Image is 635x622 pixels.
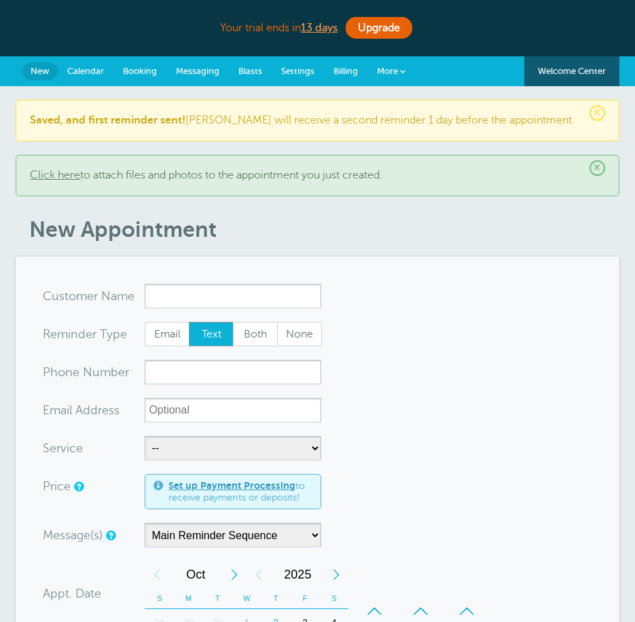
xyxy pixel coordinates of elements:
a: Simple templates and custom messages will use the reminder schedule set under Settings > Reminder... [106,531,114,540]
a: Billing [324,56,367,86]
a: Booking [113,56,166,86]
a: New [22,62,58,80]
label: Text [189,322,234,346]
span: ne Nu [65,366,100,378]
th: T [261,588,291,609]
div: ame [43,284,145,308]
a: Welcome Center [524,56,619,86]
span: 2025 [271,561,324,588]
label: Reminder Type [43,328,127,340]
a: Messaging [166,56,229,86]
span: Messaging [176,66,219,76]
a: 13 days [301,22,338,34]
div: Previous Month [145,561,169,588]
th: W [232,588,261,609]
span: October [169,561,222,588]
a: Settings [272,56,324,86]
p: [PERSON_NAME] will receive a second reminder 1 day before the appointment. [30,114,604,127]
span: Both [234,323,277,346]
span: More [377,66,398,76]
span: to receive payments or deposits! [168,480,312,504]
span: Text [189,323,233,346]
span: Booking [123,66,157,76]
input: Optional [145,398,321,422]
label: Appt. Date [43,587,101,600]
span: il Add [67,404,98,416]
span: None [278,323,321,346]
span: Calendar [67,66,104,76]
div: Next Month [222,561,247,588]
a: Blasts [229,56,272,86]
p: to attach files and photos to the appointment you just created. [30,169,604,182]
a: An optional price for the appointment. If you set a price, you can include a payment link in your... [74,482,82,491]
span: Blasts [238,66,262,76]
label: Price [43,480,71,492]
div: ress [43,398,145,422]
a: Set up Payment Processing [168,480,295,491]
th: S [319,588,348,609]
label: Service [43,442,83,454]
span: Pho [43,366,65,378]
span: × [589,160,605,176]
div: Previous Year [247,561,271,588]
b: Saved, and first reminder sent! [30,114,185,126]
span: Billing [333,66,358,76]
span: New [31,66,50,76]
div: Next Year [324,561,348,588]
div: mber [43,360,145,384]
label: Both [233,322,278,346]
span: × [589,105,605,121]
span: Email [145,323,189,346]
th: S [145,588,174,609]
h1: New Appointment [29,217,619,242]
span: tomer N [65,290,111,302]
th: T [203,588,232,609]
label: Message(s) [43,529,103,541]
a: More [367,56,415,87]
a: Calendar [58,56,113,86]
span: Ema [43,404,67,416]
span: Cus [43,290,65,302]
th: F [291,588,320,609]
div: Your trial ends in . [16,14,619,43]
label: Email [145,322,189,346]
span: Settings [281,66,314,76]
label: None [277,322,322,346]
a: Click here [30,169,80,181]
th: M [174,588,203,609]
a: Upgrade [346,17,412,39]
